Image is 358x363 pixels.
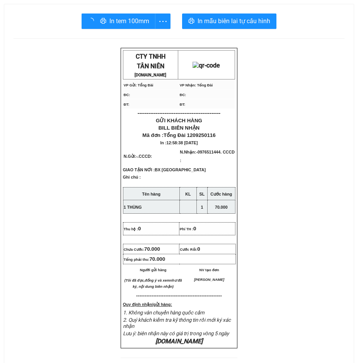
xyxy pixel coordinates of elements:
span: Ghi chú : [123,175,141,186]
span: --- [136,293,141,299]
span: [PERSON_NAME] [194,278,224,282]
button: printerIn mẫu biên lai tự cấu hình [182,14,276,29]
span: Người gửi hàng [140,268,167,272]
span: 12:58:38 [DATE] [167,140,198,145]
span: In : [160,140,198,145]
span: - [180,150,235,163]
span: ----------------------------------------------- [141,293,222,299]
img: qr-code [193,62,220,69]
span: 1 THÙNG [124,205,142,209]
span: Chưa Cước: [124,248,160,252]
span: GỬI KHÁCH HÀNG [156,118,202,123]
span: 2. Quý khách kiểm tra kỹ thông tin rồi mới ký xác nhận [123,317,231,329]
span: BX [GEOGRAPHIC_DATA] [155,167,206,172]
em: như đã ký, nội dung biên nhận) [133,279,182,289]
span: 1 [201,205,203,209]
span: ĐT: [124,103,130,106]
strong: KL [185,192,191,196]
span: VP Gửi: Tổng Đài [124,83,153,87]
span: ---------------------------------------------- [138,110,220,116]
span: Lưu ý: biên nhận này có giá trị trong vòng 5 ngày [123,331,229,336]
span: 0976511444. CCCD : [180,150,235,163]
span: Thu hộ : [124,227,141,231]
span: NV tạo đơn [199,268,219,272]
em: (Tôi đã đọc,đồng ý và xem [124,279,170,282]
span: 0 [193,226,196,231]
span: printer [100,18,106,25]
span: N.Gửi: [124,154,153,159]
span: ĐC: [124,93,130,97]
span: GIAO TẬN NƠI : [123,167,206,172]
span: 0 [138,226,141,231]
span: 1. Không vân chuyển hàng quốc cấm [123,310,205,316]
span: ÂN NIÊN [140,62,164,70]
span: ĐT: [180,103,186,106]
span: ĐC: [180,93,186,97]
span: 0 [197,246,200,252]
span: Mã đơn : [142,132,215,138]
span: T [137,62,140,70]
strong: Tên hàng [142,192,160,196]
em: [DOMAIN_NAME] [155,338,203,345]
span: . [138,154,153,159]
strong: Quy định nhận/gửi hàng: [123,302,172,307]
button: printerIn tem 100mm [82,14,155,29]
span: Tổng phải thu: [124,258,165,262]
span: Cước Rồi: [180,248,200,252]
strong: SL [199,192,205,196]
span: VP Nhận: Tổng Đài [180,83,213,87]
span: CTY TNHH [136,53,165,60]
span: printer [188,18,194,25]
span: Phí TH : [180,227,196,231]
span: 70.000 [215,205,228,209]
span: CCCD: [139,154,153,159]
strong: [DOMAIN_NAME] [135,73,166,78]
span: - [136,154,153,159]
span: 70.000 [149,256,165,262]
span: loading [88,18,97,24]
strong: Cước hàng [210,192,232,196]
span: 70.000 [144,246,160,252]
span: Tổng Đài 1209250116 [164,132,216,138]
span: N.Nhận: [180,150,235,163]
span: BILL BIÊN NHẬN [159,125,200,131]
span: In tem 100mm [109,16,149,26]
span: In mẫu biên lai tự cấu hình [198,16,270,26]
span: more [155,17,170,26]
button: more [155,14,170,29]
